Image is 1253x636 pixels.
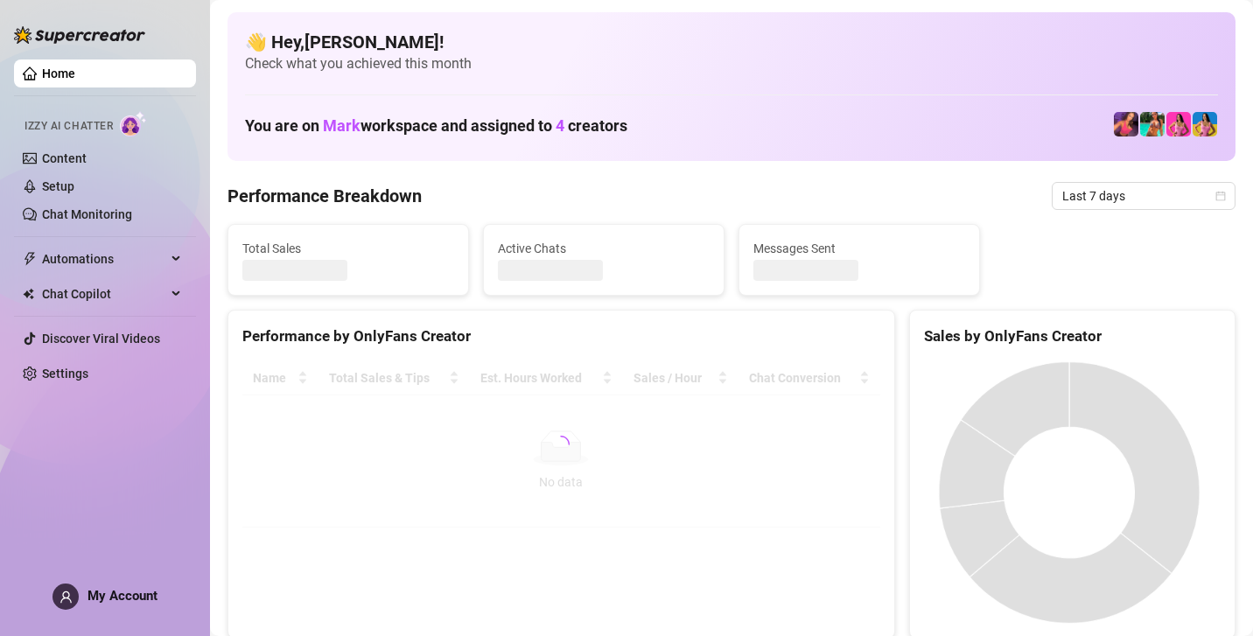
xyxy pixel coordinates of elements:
h1: You are on workspace and assigned to creators [245,116,627,136]
div: Sales by OnlyFans Creator [924,325,1221,348]
img: logo-BBDzfeDw.svg [14,26,145,44]
span: calendar [1215,191,1226,201]
span: Chat Copilot [42,280,166,308]
span: Active Chats [498,239,710,258]
span: loading [549,432,573,457]
span: thunderbolt [23,252,37,266]
img: Chat Copilot [23,288,34,300]
img: Ukrainian [1193,112,1217,136]
h4: 👋 Hey, [PERSON_NAME] ! [245,30,1218,54]
a: Setup [42,179,74,193]
img: AI Chatter [120,111,147,136]
span: Izzy AI Chatter [24,118,113,135]
span: user [59,591,73,604]
span: Automations [42,245,166,273]
span: Last 7 days [1062,183,1225,209]
a: Settings [42,367,88,381]
a: Content [42,151,87,165]
img: Alexa [1114,112,1138,136]
span: Mark [323,116,360,135]
span: Total Sales [242,239,454,258]
span: 4 [556,116,564,135]
img: Ukrainian [1166,112,1191,136]
span: Check what you achieved this month [245,54,1218,73]
img: Alexa [1140,112,1165,136]
h4: Performance Breakdown [227,184,422,208]
a: Discover Viral Videos [42,332,160,346]
a: Chat Monitoring [42,207,132,221]
div: Performance by OnlyFans Creator [242,325,880,348]
span: My Account [87,588,157,604]
span: Messages Sent [753,239,965,258]
a: Home [42,66,75,80]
